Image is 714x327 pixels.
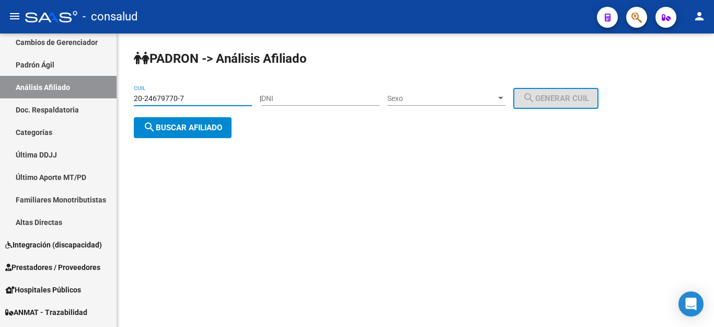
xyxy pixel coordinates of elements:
[143,123,222,132] span: Buscar afiliado
[387,94,496,103] span: Sexo
[143,121,156,133] mat-icon: search
[5,284,81,296] span: Hospitales Públicos
[5,262,100,273] span: Prestadores / Proveedores
[513,88,598,109] button: Generar CUIL
[83,5,137,28] span: - consalud
[134,51,307,66] strong: PADRON -> Análisis Afiliado
[523,92,535,104] mat-icon: search
[678,291,704,317] div: Open Intercom Messenger
[260,94,606,103] div: |
[693,10,706,22] mat-icon: person
[523,94,589,103] span: Generar CUIL
[134,117,232,138] button: Buscar afiliado
[8,10,21,22] mat-icon: menu
[5,239,102,251] span: Integración (discapacidad)
[5,307,87,318] span: ANMAT - Trazabilidad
